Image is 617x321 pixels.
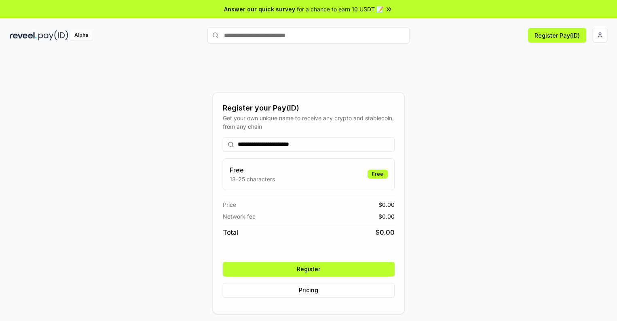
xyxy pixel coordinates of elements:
[70,30,93,40] div: Alpha
[223,227,238,237] span: Total
[223,262,395,276] button: Register
[224,5,295,13] span: Answer our quick survey
[223,102,395,114] div: Register your Pay(ID)
[376,227,395,237] span: $ 0.00
[528,28,586,43] button: Register Pay(ID)
[230,165,275,175] h3: Free
[223,114,395,131] div: Get your own unique name to receive any crypto and stablecoin, from any chain
[223,212,256,221] span: Network fee
[297,5,383,13] span: for a chance to earn 10 USDT 📝
[368,170,388,179] div: Free
[223,283,395,298] button: Pricing
[378,200,395,209] span: $ 0.00
[223,200,236,209] span: Price
[378,212,395,221] span: $ 0.00
[230,175,275,183] p: 13-25 characters
[10,30,37,40] img: reveel_dark
[38,30,68,40] img: pay_id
